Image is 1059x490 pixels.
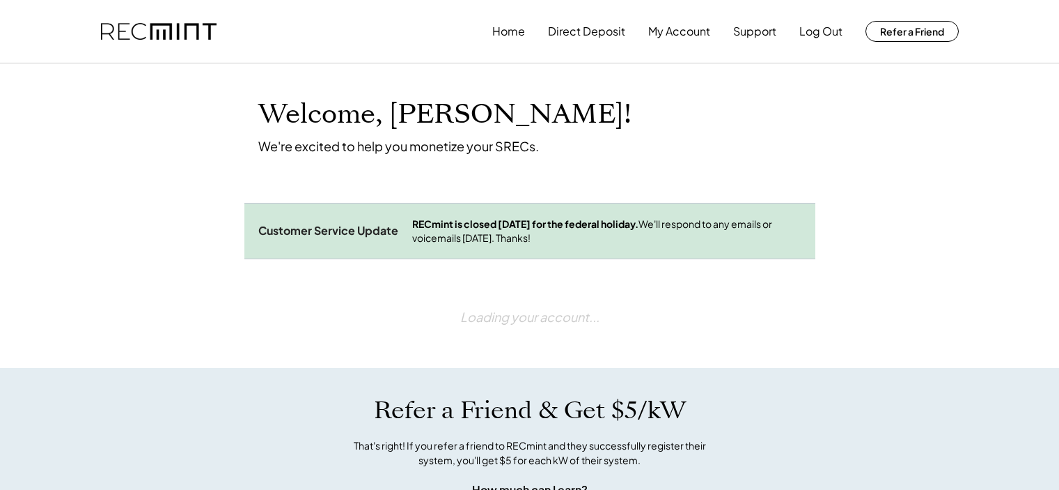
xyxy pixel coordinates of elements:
[338,438,721,468] div: That's right! If you refer a friend to RECmint and they successfully register their system, you'l...
[799,17,842,45] button: Log Out
[258,138,539,154] div: We're excited to help you monetize your SRECs.
[548,17,625,45] button: Direct Deposit
[648,17,710,45] button: My Account
[258,98,632,131] h1: Welcome, [PERSON_NAME]!
[865,21,959,42] button: Refer a Friend
[733,17,776,45] button: Support
[412,217,638,230] strong: RECmint is closed [DATE] for the federal holiday.
[412,217,801,245] div: We'll respond to any emails or voicemails [DATE]. Thanks!
[258,224,398,238] div: Customer Service Update
[101,23,217,40] img: recmint-logotype%403x.png
[374,396,686,425] h1: Refer a Friend & Get $5/kW
[460,273,599,360] div: Loading your account...
[492,17,525,45] button: Home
